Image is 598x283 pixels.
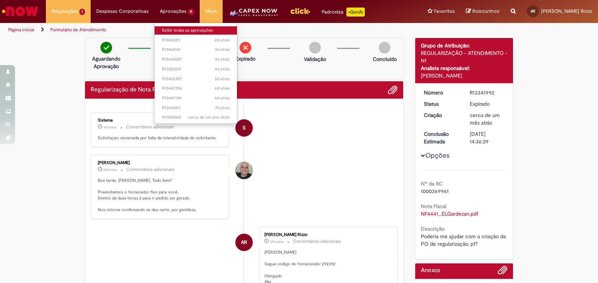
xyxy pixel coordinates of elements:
div: Leonardo Manoel De Souza [235,162,253,179]
div: [PERSON_NAME] [421,72,508,79]
span: 3d atrás [215,56,230,62]
span: 3d atrás [215,47,230,52]
small: Comentários adicionais [126,124,174,130]
span: 4d atrás [215,66,230,72]
p: +GenAi [346,8,365,17]
span: R11206065 [162,114,230,120]
b: Nota Fiscal [421,203,446,210]
span: 1 [79,9,85,15]
button: Adicionar anexos [388,85,398,95]
span: AR [531,9,535,14]
span: Poderia me ajudar com a criação da PO de regularização, pf? [421,233,507,247]
span: 9 [188,9,194,15]
div: R13341992 [470,89,505,96]
dt: Status [418,100,464,108]
div: [PERSON_NAME] Rizzo [264,233,390,237]
span: 5d atrás [215,76,230,82]
span: 6d atrás [215,85,230,91]
img: remove.png [240,42,251,53]
button: Adicionar anexos [498,265,507,279]
span: Favoritos [434,8,455,15]
a: Aberto R11206065 : [155,113,237,122]
span: 7d atrás [215,105,230,111]
span: 1000369961 [421,188,449,195]
div: Analista responsável: [421,64,508,72]
img: img-circle-grey.png [309,42,321,53]
span: 19d atrás [103,125,117,129]
p: Concluído [373,55,397,63]
div: REGULARIZAÇÃO - ATENDIMENTO - N1 [421,49,508,64]
a: Aberto R13463211 : [155,36,237,44]
span: Requisições [52,8,78,15]
span: R13443611 [162,105,230,111]
div: Padroniza [322,8,365,17]
div: Grupo de Atribuição: [421,42,508,49]
time: 07/03/2024 13:21:16 [188,114,230,120]
div: 31/07/2025 14:51:04 [470,111,505,126]
time: 28/08/2025 20:29:23 [215,56,230,62]
a: Aberto R13443611 : [155,104,237,112]
small: Comentários adicionais [293,238,341,245]
a: Exibir todas as aprovações [155,26,237,35]
div: [PERSON_NAME] [98,161,223,165]
span: R13462161 [162,47,230,53]
span: Rascunhos [472,8,499,15]
dt: Conclusão Estimada [418,130,464,145]
a: Página inicial [8,27,34,33]
time: 27/08/2025 12:57:44 [215,76,230,82]
span: 6d atrás [215,95,230,101]
span: Despesas Corporativas [96,8,149,15]
time: 26/08/2025 09:59:17 [215,95,230,101]
a: Download de NF4441_ELGardezan.pdf [421,210,478,217]
div: Allan Borghetti Rizzo [235,234,253,251]
span: R13447194 [162,95,230,101]
span: [PERSON_NAME] Rizzo [541,8,592,14]
span: AR [241,233,247,251]
h2: Regularização de Nota Fiscal - SAP S4/HANA Histórico de tíquete [91,87,212,93]
span: More [205,8,217,15]
dt: Criação [418,111,464,119]
p: Validação [304,55,326,63]
ul: Aprovações [154,23,238,124]
div: Sistema [98,118,223,123]
a: Formulário de Atendimento [50,27,106,33]
time: 05/08/2025 13:26:21 [270,239,284,244]
img: click_logo_yellow_360x200.png [290,5,310,17]
time: 27/08/2025 16:33:13 [215,66,230,72]
span: 2d atrás [215,37,230,43]
p: Expirado [235,55,255,62]
time: 05/08/2025 13:59:09 [103,167,117,172]
time: 26/08/2025 10:08:50 [215,85,230,91]
span: cerca de um mês atrás [470,112,500,126]
h2: Anexos [421,267,440,274]
a: Aberto R13447194 : [155,94,237,102]
p: Boa tarde, [PERSON_NAME]. Tudo bem? Preenchemos o fornecedor fixo para você. Dentro de duas horas... [98,178,223,213]
a: Aberto R13460027 : [155,55,237,64]
p: Aguardando Aprovação [88,55,124,70]
p: Solicitação encerrada por falta de interatividade do solicitante. [98,135,223,141]
span: Aprovações [160,8,187,15]
img: img-circle-grey.png [379,42,390,53]
span: R13463211 [162,37,230,43]
a: Aberto R13453601 : [155,65,237,73]
img: ServiceNow [1,4,39,19]
span: 27d atrás [103,167,117,172]
span: R13447256 [162,85,230,91]
span: R13452307 [162,76,230,82]
dt: Número [418,89,464,96]
time: 13/08/2025 10:59:10 [103,125,117,129]
span: R13460027 [162,56,230,62]
b: Nº da RC [421,180,443,187]
a: Rascunhos [466,8,499,15]
span: S [243,119,246,137]
img: check-circle-green.png [100,42,112,53]
b: Descrição [421,225,445,232]
small: Comentários adicionais [126,166,175,173]
div: Expirado [470,100,505,108]
a: Aberto R13447256 : [155,84,237,93]
time: 25/08/2025 11:03:54 [215,105,230,111]
time: 29/08/2025 12:22:08 [215,47,230,52]
time: 29/08/2025 15:56:25 [215,37,230,43]
a: Aberto R13452307 : [155,75,237,83]
span: 27d atrás [270,239,284,244]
